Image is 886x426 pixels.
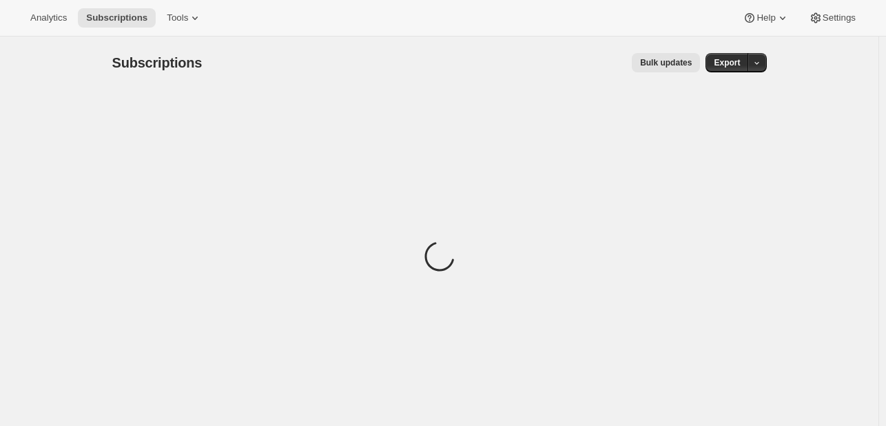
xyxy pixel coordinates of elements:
[158,8,210,28] button: Tools
[823,12,856,23] span: Settings
[30,12,67,23] span: Analytics
[78,8,156,28] button: Subscriptions
[167,12,188,23] span: Tools
[632,53,700,72] button: Bulk updates
[705,53,748,72] button: Export
[734,8,797,28] button: Help
[640,57,692,68] span: Bulk updates
[112,55,203,70] span: Subscriptions
[801,8,864,28] button: Settings
[714,57,740,68] span: Export
[86,12,147,23] span: Subscriptions
[22,8,75,28] button: Analytics
[756,12,775,23] span: Help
